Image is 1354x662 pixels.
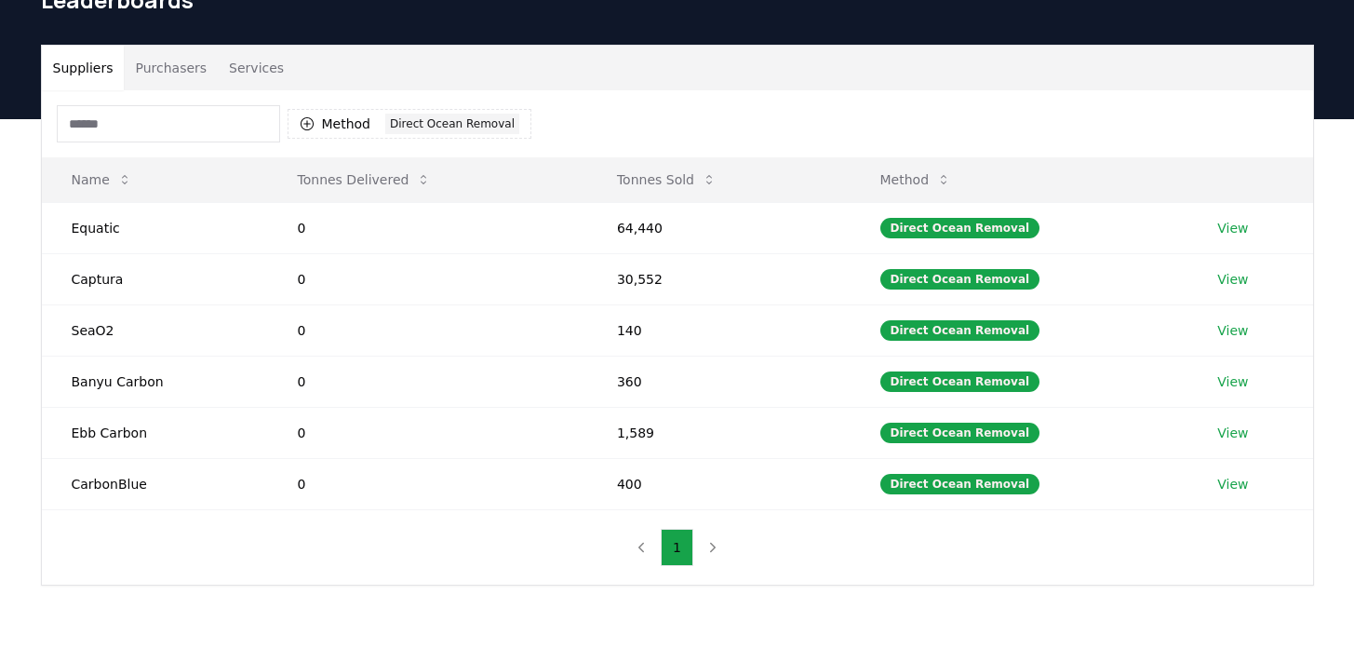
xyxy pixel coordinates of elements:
[1217,475,1248,493] a: View
[268,253,587,304] td: 0
[880,269,1040,290] div: Direct Ocean Removal
[268,304,587,356] td: 0
[268,407,587,458] td: 0
[865,161,967,198] button: Method
[268,458,587,509] td: 0
[1217,424,1248,442] a: View
[1217,321,1248,340] a: View
[587,253,851,304] td: 30,552
[385,114,519,134] div: Direct Ocean Removal
[124,46,218,90] button: Purchasers
[1217,372,1248,391] a: View
[42,304,268,356] td: SeaO2
[880,320,1040,341] div: Direct Ocean Removal
[880,474,1040,494] div: Direct Ocean Removal
[880,372,1040,392] div: Direct Ocean Removal
[42,202,268,253] td: Equatic
[602,161,731,198] button: Tonnes Sold
[42,458,268,509] td: CarbonBlue
[880,423,1040,443] div: Direct Ocean Removal
[268,202,587,253] td: 0
[587,458,851,509] td: 400
[57,161,147,198] button: Name
[880,218,1040,238] div: Direct Ocean Removal
[1217,270,1248,289] a: View
[288,109,531,139] button: MethodDirect Ocean Removal
[218,46,295,90] button: Services
[587,304,851,356] td: 140
[587,407,851,458] td: 1,589
[1217,219,1248,237] a: View
[42,407,268,458] td: Ebb Carbon
[587,356,851,407] td: 360
[268,356,587,407] td: 0
[42,46,125,90] button: Suppliers
[283,161,447,198] button: Tonnes Delivered
[587,202,851,253] td: 64,440
[661,529,693,566] button: 1
[42,253,268,304] td: Captura
[42,356,268,407] td: Banyu Carbon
